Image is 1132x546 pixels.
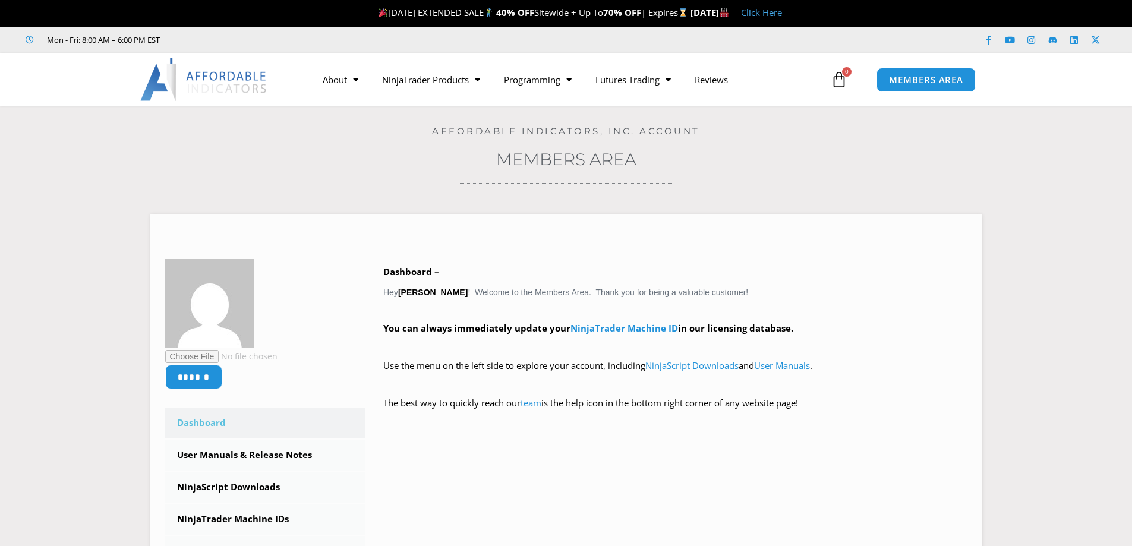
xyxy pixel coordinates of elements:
[584,66,683,93] a: Futures Trading
[741,7,782,18] a: Click Here
[165,408,366,438] a: Dashboard
[889,75,963,84] span: MEMBERS AREA
[432,125,700,137] a: Affordable Indicators, Inc. Account
[645,359,739,371] a: NinjaScript Downloads
[690,7,729,18] strong: [DATE]
[679,8,688,17] img: ⌛
[383,395,967,428] p: The best way to quickly reach our is the help icon in the bottom right corner of any website page!
[720,8,729,17] img: 🏭
[176,34,355,46] iframe: Customer reviews powered by Trustpilot
[570,322,678,334] a: NinjaTrader Machine ID
[496,7,534,18] strong: 40% OFF
[383,358,967,391] p: Use the menu on the left side to explore your account, including and .
[683,66,740,93] a: Reviews
[484,8,493,17] img: 🏌️‍♂️
[165,259,254,348] img: bddc036d8a594b73211226d7f1b62c6b42c13e7d395964bc5dc11361869ae2d4
[379,8,387,17] img: 🎉
[876,68,976,92] a: MEMBERS AREA
[311,66,828,93] nav: Menu
[383,322,793,334] strong: You can always immediately update your in our licensing database.
[370,66,492,93] a: NinjaTrader Products
[813,62,865,97] a: 0
[383,266,439,277] b: Dashboard –
[521,397,541,409] a: team
[603,7,641,18] strong: 70% OFF
[842,67,852,77] span: 0
[376,7,690,18] span: [DATE] EXTENDED SALE Sitewide + Up To | Expires
[398,288,468,297] strong: [PERSON_NAME]
[165,440,366,471] a: User Manuals & Release Notes
[44,33,160,47] span: Mon - Fri: 8:00 AM – 6:00 PM EST
[496,149,636,169] a: Members Area
[165,504,366,535] a: NinjaTrader Machine IDs
[754,359,810,371] a: User Manuals
[165,472,366,503] a: NinjaScript Downloads
[311,66,370,93] a: About
[383,264,967,428] div: Hey ! Welcome to the Members Area. Thank you for being a valuable customer!
[492,66,584,93] a: Programming
[140,58,268,101] img: LogoAI | Affordable Indicators – NinjaTrader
